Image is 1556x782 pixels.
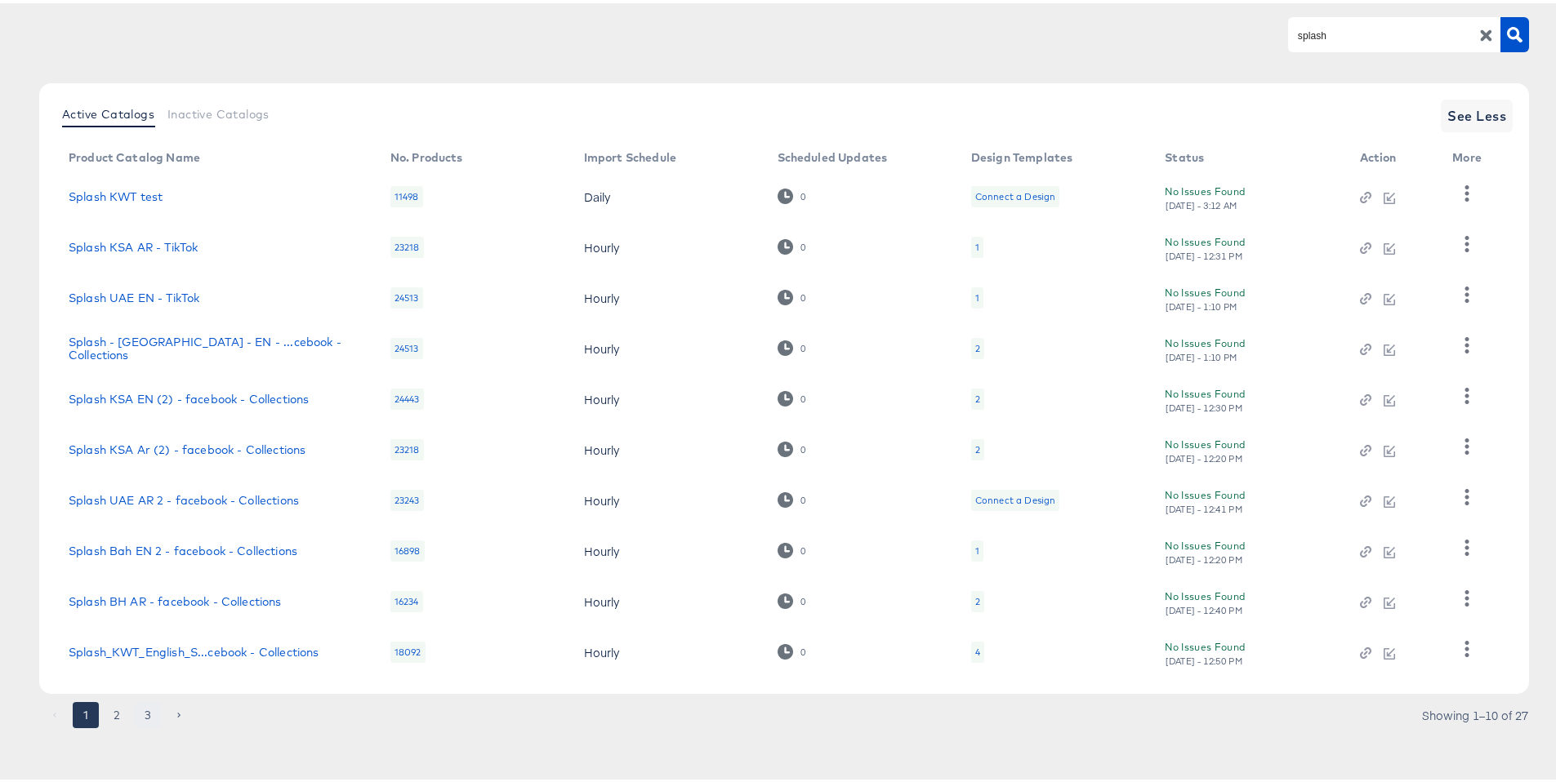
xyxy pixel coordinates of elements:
div: 11498 [390,183,423,204]
a: Splash UAE AR 2 - facebook - Collections [69,491,299,504]
div: 0 [800,643,806,655]
div: 0 [800,542,806,553]
div: 0 [778,388,806,403]
div: 2 [975,592,980,605]
div: Scheduled Updates [778,148,888,161]
div: Product Catalog Name [69,148,200,161]
div: 0 [778,337,806,353]
div: 16234 [390,588,423,609]
div: 1 [971,537,983,558]
button: page 1 [73,699,99,725]
div: 1 [975,541,979,554]
div: Connect a Design [975,187,1055,200]
div: 0 [778,641,806,656]
td: Hourly [571,371,765,421]
td: Hourly [571,320,765,371]
div: 0 [778,236,806,251]
div: 18092 [390,638,426,660]
a: Splash - [GEOGRAPHIC_DATA] - EN - ...cebook - Collections [69,332,358,358]
nav: pagination navigation [39,699,194,725]
span: Active Catalogs [62,104,154,118]
div: 1 [975,238,979,251]
a: Splash BH AR - facebook - Collections [69,592,282,605]
input: Search Product Catalogs [1295,23,1469,42]
div: 16898 [390,537,425,558]
div: 0 [800,188,806,199]
div: 0 [800,390,806,402]
a: Splash Bah EN 2 - facebook - Collections [69,541,297,554]
div: 2 [975,440,980,453]
button: Go to page 3 [135,699,161,725]
div: 0 [778,489,806,504]
div: 2 [971,436,984,457]
div: 0 [778,185,806,201]
td: Hourly [571,269,765,320]
button: Go to next page [166,699,192,725]
a: Splash KSA EN (2) - facebook - Collections [69,389,309,402]
a: Splash KSA AR - TikTok [69,238,198,251]
div: 24443 [390,385,424,407]
div: Design Templates [971,148,1072,161]
a: Splash KWT test [69,187,163,200]
div: 2 [975,389,980,402]
div: 0 [800,593,806,604]
td: Hourly [571,573,765,624]
td: Hourly [571,522,765,573]
td: Hourly [571,219,765,269]
div: 0 [800,491,806,503]
div: 1 [971,233,983,255]
div: Connect a Design [975,491,1055,504]
div: 0 [800,238,806,250]
span: Inactive Catalogs [167,104,270,118]
div: No. Products [390,148,463,161]
td: Hourly [571,624,765,674]
div: 0 [778,438,806,454]
div: 0 [800,340,806,351]
td: Hourly [571,472,765,522]
div: 24513 [390,335,423,356]
th: Status [1152,142,1346,168]
div: 23243 [390,487,424,508]
th: More [1439,142,1501,168]
div: 24513 [390,284,423,305]
button: Go to page 2 [104,699,130,725]
div: Showing 1–10 of 27 [1421,706,1529,718]
a: Splash UAE EN - TikTok [69,288,199,301]
div: Connect a Design [971,487,1059,508]
a: Splash_KWT_English_S...cebook - Collections [69,642,319,655]
div: 23218 [390,436,424,457]
div: 2 [971,588,984,609]
th: Action [1347,142,1440,168]
div: 2 [971,335,984,356]
div: 4 [971,638,984,660]
div: 0 [778,590,806,606]
div: 2 [971,385,984,407]
span: See Less [1447,101,1506,124]
button: See Less [1441,96,1513,129]
div: 1 [971,284,983,305]
div: Import Schedule [584,148,676,161]
a: Splash KSA Ar (2) - facebook - Collections [69,440,305,453]
div: 0 [778,540,806,555]
td: Hourly [571,421,765,472]
div: 0 [800,289,806,300]
div: Connect a Design [971,183,1059,204]
div: 2 [975,339,980,352]
div: 0 [778,287,806,302]
div: 4 [975,642,980,655]
div: 1 [975,288,979,301]
td: Daily [571,168,765,219]
div: 0 [800,441,806,452]
div: 23218 [390,233,424,255]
